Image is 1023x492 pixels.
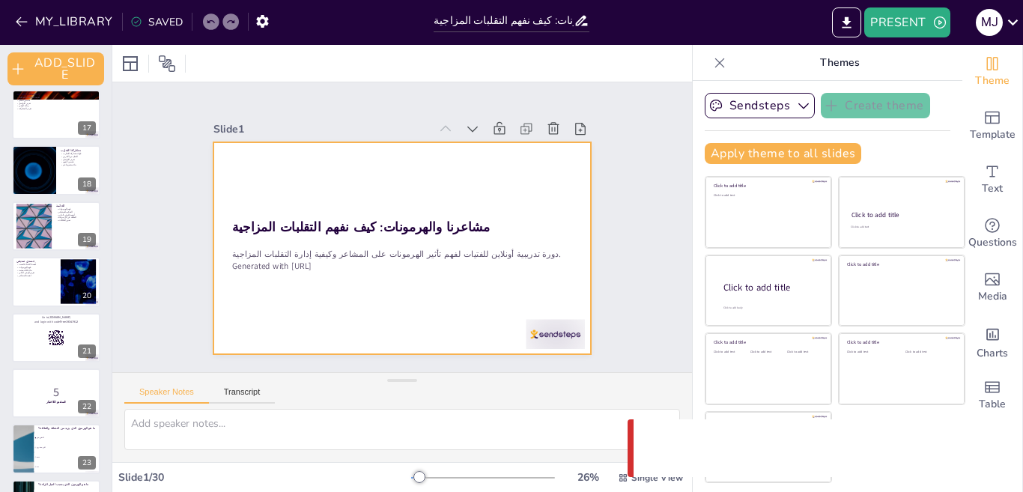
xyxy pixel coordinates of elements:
span: الاستروجين [37,437,100,440]
strong: [DOMAIN_NAME] [49,315,70,319]
p: جسدي صديقي [16,259,56,264]
span: Charts [977,345,1008,362]
div: Add text boxes [962,153,1022,207]
div: 23 [12,424,100,473]
button: EXPORT_TO_POWERPOINT [832,7,861,37]
div: Click to add title [723,281,819,294]
div: Add ready made slides [962,99,1022,153]
p: بناء علاقة صحية [16,269,56,272]
button: MY_LIBRARY [11,10,119,34]
div: Click to add title [847,261,954,267]
div: Click to add title [847,339,954,345]
button: Sendsteps [705,93,815,118]
span: Theme [975,73,1010,89]
p: تحسين الفهم [61,160,96,163]
p: أهمية الاعتناء بالجسد [16,264,56,267]
div: Add charts and graphs [962,315,1022,368]
p: التعلم من الآخرين [61,155,96,158]
p: تعزيز المشاركة [16,107,96,110]
p: Themes [732,45,947,81]
p: تحسين التعلم [16,99,96,102]
span: Table [979,396,1006,413]
span: Text [982,180,1003,197]
input: INSERT_TITLE [434,10,574,31]
p: دورة تدريبية أونلاين للفتيات لفهم تأثير الهرمونات على المشاعر وكيفية إدارة التقلبات المزاجية. [234,177,548,326]
p: 5 [16,384,96,401]
p: and login with code [16,319,96,324]
div: Click to add text [714,194,821,198]
div: 19 [12,201,100,251]
span: Position [158,55,176,73]
div: 26 % [570,470,606,485]
p: التحكم بالمشاعر [56,210,96,213]
div: Click to add text [750,350,784,354]
p: أهمية الوعي الذاتي [56,213,96,216]
span: Template [970,127,1016,143]
button: ADD_SLIDE [7,52,104,85]
span: البروجسترون [37,447,100,449]
div: Click to add body [723,306,818,309]
div: Click to add title [714,339,821,345]
button: Create theme [821,93,930,118]
p: فهم الهرمونات [16,267,56,270]
div: M J [976,9,1003,36]
div: Click to add text [847,350,894,354]
div: 17 [78,121,96,135]
span: Media [978,288,1007,305]
div: 22 [78,400,96,413]
div: Click to add text [787,350,821,354]
p: النشاطات التفاعلية [16,92,96,97]
p: الخاتمة [56,204,96,208]
div: 23 [78,456,96,470]
button: PRESENT [864,7,950,37]
div: 21 [12,313,100,362]
p: فهم الهرمونات [56,207,96,210]
div: 21 [78,344,96,358]
div: 18 [78,177,96,191]
p: Generated with [URL] [229,188,544,336]
div: Slide 1 / 30 [118,470,411,485]
p: مشاركة التجارب [61,148,96,153]
span: Questions [968,234,1017,251]
div: Layout [118,52,142,76]
div: Click to add title [714,183,821,189]
div: Click to add text [851,225,950,229]
div: Change the overall theme [962,45,1022,99]
span: LH [37,466,100,467]
div: Click to add title [852,210,951,219]
div: 18 [12,145,100,195]
p: بناء مجتمع داعم [61,163,96,166]
div: 19 [78,233,96,246]
p: ما هو الهرمون الذي يزيد من النشاط والطاقة؟ [38,427,96,431]
span: FSH [37,457,100,458]
p: أهمية النشاطات التفاعلية [16,97,96,100]
div: 22 [12,368,100,418]
div: Get real-time input from your audience [962,207,1022,261]
p: تعزيز الوعي الذاتي [16,272,56,275]
div: Click to add text [905,350,953,354]
p: ما هو الهرمون الذي يسبب الميل للراحة؟ [38,482,96,487]
p: Go to [16,315,96,320]
button: Transcript [209,387,276,404]
strong: استعدوا للاختبار! [46,400,67,404]
p: فوائد مشاركة التجارب [61,152,96,155]
p: Something went wrong with the request. (CORS) [676,440,963,458]
div: 17 [12,90,100,139]
p: أهمية المشاعر [16,275,56,278]
div: Click to add text [714,350,747,354]
button: Speaker Notes [124,387,209,404]
div: SAVED [130,15,183,29]
p: الطاقة في كل مرحلة [56,216,96,219]
button: Apply theme to all slides [705,143,861,164]
div: Slide 1 [267,55,470,155]
div: 20 [78,289,96,303]
div: Add a table [962,368,1022,422]
strong: مشاعرنا والهرمونات: كيف نفهم التقلبات المزاجية [244,151,486,270]
div: 20 [12,257,100,306]
p: زيادة الوعي [16,105,96,108]
div: Add images, graphics, shapes or video [962,261,1022,315]
button: M J [976,7,1003,37]
p: تعزيز العلاقات [56,219,96,222]
p: تعزيز التواصل [61,157,96,160]
p: تعزيز التواصل [16,102,96,105]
